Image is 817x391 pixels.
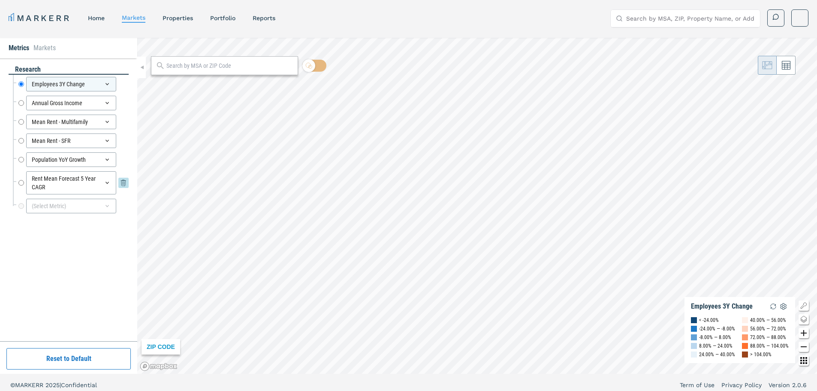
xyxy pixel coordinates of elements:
[680,381,714,389] a: Term of Use
[26,133,116,148] div: Mean Rent - SFR
[166,61,293,70] input: Search by MSA or ZIP Code
[140,361,178,371] a: Mapbox logo
[26,199,116,213] div: (Select Metric)
[163,15,193,21] a: properties
[26,152,116,167] div: Population YoY Growth
[88,15,105,21] a: home
[26,171,116,194] div: Rent Mean Forecast 5 Year CAGR
[33,43,56,53] li: Markets
[9,65,129,75] div: research
[769,381,807,389] a: Version 2.0.6
[26,115,116,129] div: Mean Rent - Multifamily
[799,300,809,311] button: Show/Hide Legend Map Button
[750,333,786,342] div: 72.00% — 88.00%
[9,43,29,53] li: Metrics
[750,342,789,350] div: 88.00% — 104.00%
[137,38,817,374] canvas: Map
[142,339,180,355] div: ZIP CODE
[253,15,275,21] a: reports
[699,350,735,359] div: 24.00% — 40.00%
[778,301,789,312] img: Settings
[768,301,778,312] img: Reload Legend
[699,324,735,333] div: -24.00% — -8.00%
[6,348,131,370] button: Reset to Default
[799,314,809,324] button: Change style map button
[626,10,755,27] input: Search by MSA, ZIP, Property Name, or Address
[699,333,731,342] div: -8.00% — 8.00%
[799,342,809,352] button: Zoom out map button
[10,382,15,388] span: ©
[691,302,753,311] div: Employees 3Y Change
[750,316,786,324] div: 40.00% — 56.00%
[799,355,809,366] button: Other options map button
[26,77,116,91] div: Employees 3Y Change
[26,96,116,110] div: Annual Gross Income
[210,15,235,21] a: Portfolio
[699,316,719,324] div: < -24.00%
[45,382,61,388] span: 2025 |
[15,382,45,388] span: MARKERR
[750,324,786,333] div: 56.00% — 72.00%
[750,350,772,359] div: > 104.00%
[122,14,145,21] a: markets
[61,382,97,388] span: Confidential
[721,381,762,389] a: Privacy Policy
[9,12,71,24] a: MARKERR
[799,328,809,338] button: Zoom in map button
[699,342,733,350] div: 8.00% — 24.00%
